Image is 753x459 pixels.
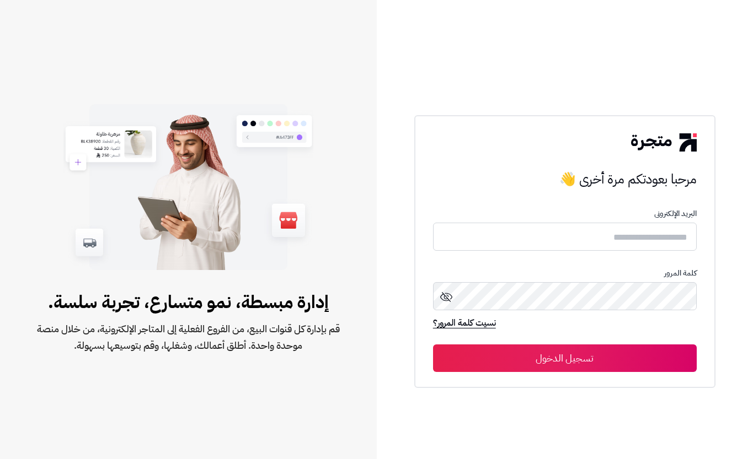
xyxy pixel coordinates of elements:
[433,168,697,190] h3: مرحبا بعودتكم مرة أخرى 👋
[433,316,496,332] a: نسيت كلمة المرور؟
[433,269,697,278] p: كلمة المرور
[433,209,697,218] p: البريد الإلكترونى
[433,344,697,372] button: تسجيل الدخول
[35,289,341,315] span: إدارة مبسطة، نمو متسارع، تجربة سلسة.
[631,133,696,151] img: logo-2.png
[35,321,341,354] span: قم بإدارة كل قنوات البيع، من الفروع الفعلية إلى المتاجر الإلكترونية، من خلال منصة موحدة واحدة. أط...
